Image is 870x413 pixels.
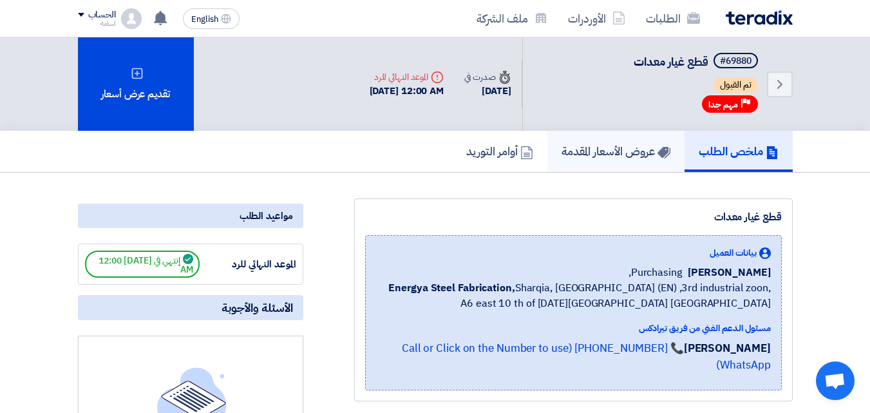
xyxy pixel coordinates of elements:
[547,131,685,172] a: عروض الأسعار المقدمة
[365,209,782,225] div: قطع غيار معدات
[388,280,515,296] b: Energya Steel Fabrication,
[466,3,558,34] a: ملف الشركة
[376,322,771,335] div: مسئول الدعم الفني من فريق تيرادكس
[370,84,444,99] div: [DATE] 12:00 AM
[200,257,296,272] div: الموعد النهائي للرد
[464,70,511,84] div: صدرت في
[684,340,771,356] strong: [PERSON_NAME]
[466,144,533,158] h5: أوامر التوريد
[708,99,738,111] span: مهم جدا
[816,361,855,400] a: Open chat
[183,8,240,29] button: English
[464,84,511,99] div: [DATE]
[78,204,303,228] div: مواعيد الطلب
[629,265,683,280] span: Purchasing,
[634,53,708,70] span: قطع غيار معدات
[85,251,200,278] span: إنتهي في [DATE] 12:00 AM
[558,3,636,34] a: الأوردرات
[636,3,710,34] a: الطلبات
[121,8,142,29] img: profile_test.png
[714,77,758,93] span: تم القبول
[191,15,218,24] span: English
[688,265,771,280] span: [PERSON_NAME]
[222,300,293,315] span: الأسئلة والأجوبة
[78,20,116,27] div: اسامه
[726,10,793,25] img: Teradix logo
[720,57,752,66] div: #69880
[685,131,793,172] a: ملخص الطلب
[634,53,761,71] h5: قطع غيار معدات
[562,144,670,158] h5: عروض الأسعار المقدمة
[452,131,547,172] a: أوامر التوريد
[710,246,757,260] span: بيانات العميل
[370,70,444,84] div: الموعد النهائي للرد
[402,340,771,373] a: 📞 [PHONE_NUMBER] (Call or Click on the Number to use WhatsApp)
[78,37,194,131] div: تقديم عرض أسعار
[88,10,116,21] div: الحساب
[376,280,771,311] span: Sharqia, [GEOGRAPHIC_DATA] (EN) ,3rd industrial zoon, A6 east 10 th of [DATE][GEOGRAPHIC_DATA] [G...
[699,144,779,158] h5: ملخص الطلب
